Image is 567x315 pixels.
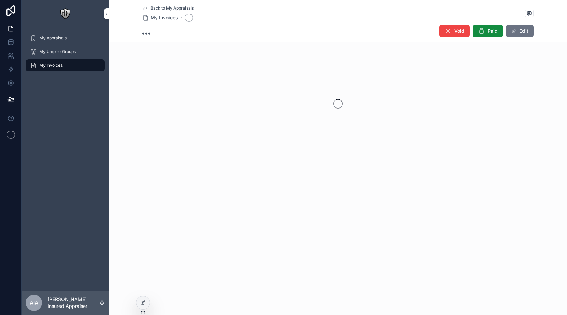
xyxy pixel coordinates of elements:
span: My Invoices [39,63,63,68]
button: Edit [506,25,534,37]
button: Paid [473,25,503,37]
span: My Invoices [150,14,178,21]
span: My Umpire Groups [39,49,76,54]
p: [PERSON_NAME] Insured Appraiser [48,296,99,310]
span: AIA [30,299,38,307]
a: My Invoices [26,59,105,71]
a: My Appraisals [26,32,105,44]
span: Back to My Appraisals [150,5,194,11]
a: My Umpire Groups [26,46,105,58]
span: Void [454,28,464,34]
img: App logo [60,8,71,19]
a: My Invoices [142,14,178,21]
a: Back to My Appraisals [142,5,194,11]
div: scrollable content [22,27,109,80]
button: Void [439,25,470,37]
span: My Appraisals [39,35,67,41]
span: Paid [488,28,498,34]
